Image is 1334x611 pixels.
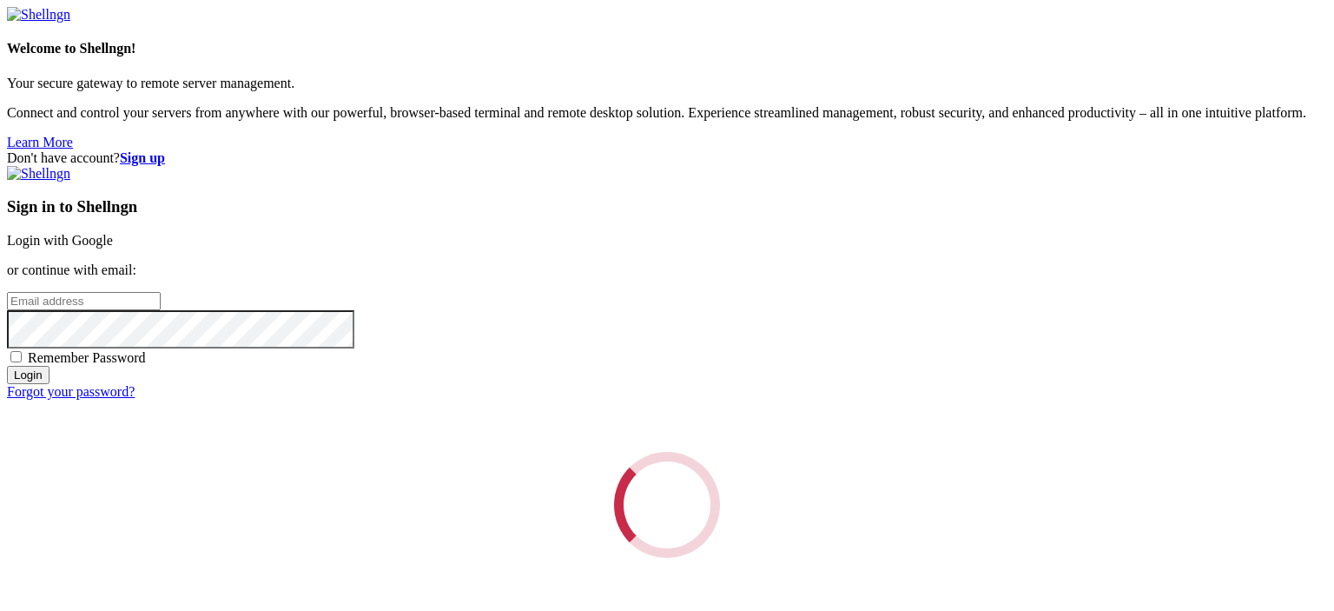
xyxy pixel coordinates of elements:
a: Sign up [120,150,165,165]
img: Shellngn [7,7,70,23]
div: Don't have account? [7,150,1327,166]
img: Shellngn [7,166,70,182]
p: Your secure gateway to remote server management. [7,76,1327,91]
a: Forgot your password? [7,384,135,399]
p: or continue with email: [7,262,1327,278]
div: Loading... [609,447,724,562]
input: Email address [7,292,161,310]
a: Login with Google [7,233,113,248]
input: Login [7,366,50,384]
p: Connect and control your servers from anywhere with our powerful, browser-based terminal and remo... [7,105,1327,121]
h4: Welcome to Shellngn! [7,41,1327,56]
input: Remember Password [10,351,22,362]
span: Remember Password [28,350,146,365]
a: Learn More [7,135,73,149]
h3: Sign in to Shellngn [7,197,1327,216]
